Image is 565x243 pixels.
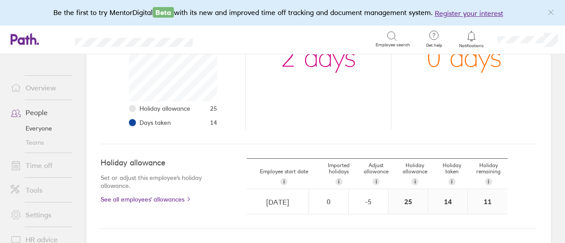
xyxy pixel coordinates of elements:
a: Teams [4,135,75,150]
span: Beta [153,7,174,18]
div: Be the first to try MentorDigital with its new and improved time off tracking and document manage... [53,7,512,19]
a: Overview [4,79,75,97]
span: i [338,178,339,185]
span: i [376,178,377,185]
div: Holiday allowance [395,159,434,189]
div: Holiday taken [434,159,469,189]
a: See all employees' allowances [101,196,211,203]
span: Notifications [457,43,486,49]
a: Tools [4,181,75,199]
div: Search [217,35,239,43]
span: Employee search [376,42,410,48]
span: Days taken [139,119,171,126]
div: 14 [428,189,467,214]
div: 2 days [281,13,356,101]
span: i [283,178,285,185]
a: Settings [4,206,75,224]
span: i [488,178,489,185]
a: Notifications [457,30,486,49]
span: i [414,178,416,185]
button: Register your interest [435,8,503,19]
div: -5 [349,198,388,206]
span: Holiday allowance [139,105,190,112]
input: dd/mm/yyyy [247,190,308,214]
h4: Holiday allowance [101,158,211,168]
a: Time off [4,157,75,174]
div: 0 days [426,13,502,101]
span: 25 [210,105,217,112]
div: Imported holidays [321,159,357,189]
a: People [4,104,75,121]
span: Get help [420,43,448,48]
div: Employee start date [247,165,321,189]
div: 11 [468,189,508,214]
span: 14 [210,119,217,126]
div: Holiday remaining [469,159,508,189]
div: Adjust allowance [357,159,395,189]
div: 0 [309,198,348,206]
span: i [451,178,452,185]
div: 25 [388,189,428,214]
a: Everyone [4,121,75,135]
p: Set or adjust this employee's holiday allowance. [101,174,211,190]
